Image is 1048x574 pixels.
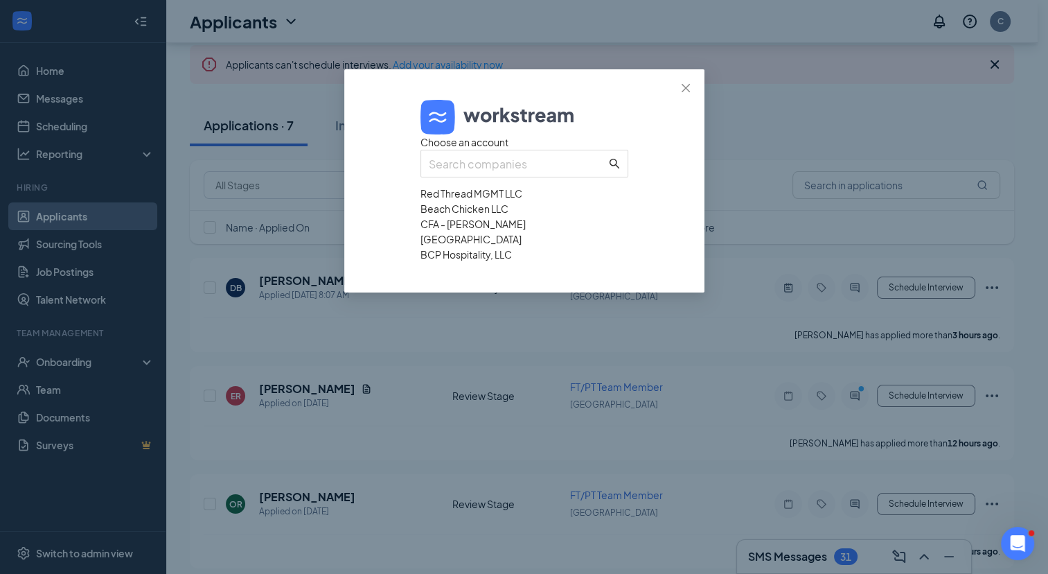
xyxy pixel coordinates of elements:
div: Beach Chicken LLC [420,201,628,216]
span: Choose an account [420,136,508,148]
div: [GEOGRAPHIC_DATA] [420,232,628,247]
img: logo [420,100,576,134]
iframe: Intercom live chat [1001,527,1034,560]
div: BCP Hospitality, LLC [420,247,628,262]
div: Red Thread MGMT LLC [420,186,628,201]
span: close [680,82,691,94]
input: Search companies [429,155,606,173]
span: search [609,158,620,169]
button: Close [667,69,704,107]
div: CFA - [PERSON_NAME] [420,216,628,232]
